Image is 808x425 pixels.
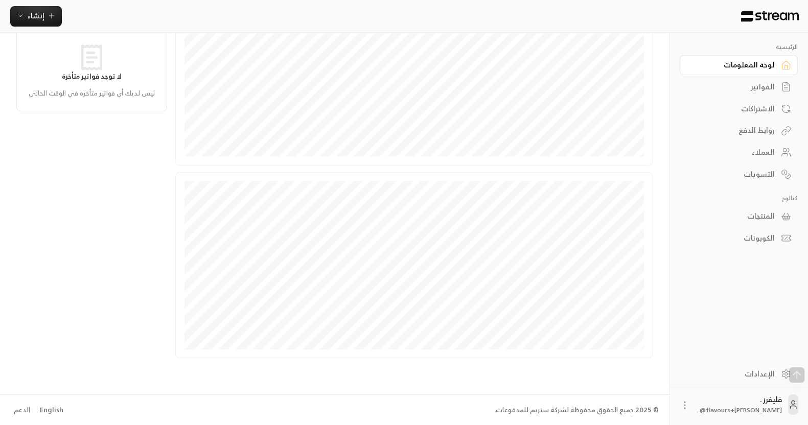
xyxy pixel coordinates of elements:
[692,82,775,92] div: الفواتير
[28,88,156,99] p: ليس لديك أي فواتير متأخرة في الوقت الحالي
[692,369,775,379] div: الإعدادات
[692,233,775,243] div: الكوبونات
[495,405,659,415] div: © 2025 جميع الحقوق محفوظة لشركة ستريم للمدفوعات.
[10,401,33,419] a: الدعم
[696,405,782,415] span: [PERSON_NAME]+flavours@...
[680,99,798,119] a: الاشتراكات
[692,147,775,157] div: العملاء
[692,60,775,70] div: لوحة المعلومات
[692,211,775,221] div: المنتجات
[62,70,122,82] strong: لا توجد فواتير متأخرة
[10,6,62,27] button: إنشاء
[680,228,798,248] a: الكوبونات
[680,364,798,384] a: الإعدادات
[692,104,775,114] div: الاشتراكات
[740,11,800,22] img: Logo
[680,164,798,184] a: التسويات
[28,9,44,22] span: إنشاء
[40,405,63,415] div: English
[680,55,798,75] a: لوحة المعلومات
[680,206,798,226] a: المنتجات
[696,394,782,415] div: فليفرز .
[680,194,798,202] p: كتالوج
[692,169,775,179] div: التسويات
[680,43,798,51] p: الرئيسية
[680,143,798,162] a: العملاء
[680,121,798,140] a: روابط الدفع
[680,77,798,97] a: الفواتير
[692,125,775,135] div: روابط الدفع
